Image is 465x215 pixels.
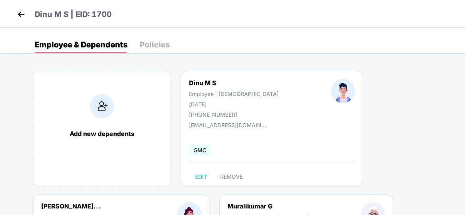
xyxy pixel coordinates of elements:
button: REMOVE [214,171,249,183]
div: Muralikumar G [227,202,309,210]
p: Dinu M S | EID: 1700 [35,8,112,20]
div: [PERSON_NAME]... [41,202,100,210]
span: EDIT [195,174,207,180]
div: Add new dependents [41,130,163,138]
img: addIcon [90,94,114,118]
span: REMOVE [220,174,243,180]
div: [PHONE_NUMBER] [189,111,279,118]
img: profileImage [331,79,355,103]
button: EDIT [189,171,213,183]
div: [EMAIL_ADDRESS][DOMAIN_NAME] [189,122,266,128]
div: Employee | [DEMOGRAPHIC_DATA] [189,91,279,97]
div: Dinu M S [189,79,279,87]
div: [DATE] [189,101,279,107]
span: GMC [189,144,211,156]
img: back [15,8,27,20]
div: Employee & Dependents [35,41,127,49]
div: Policies [140,41,170,49]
